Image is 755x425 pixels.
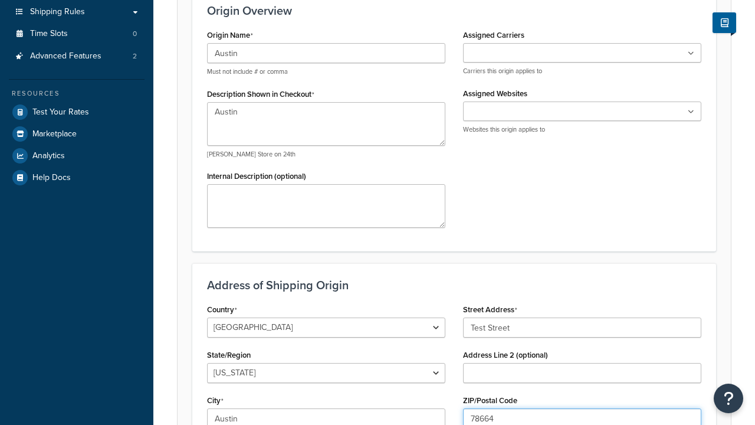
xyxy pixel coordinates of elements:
[207,90,314,99] label: Description Shown in Checkout
[207,31,253,40] label: Origin Name
[9,23,145,45] li: Time Slots
[9,23,145,45] a: Time Slots0
[9,167,145,188] a: Help Docs
[133,51,137,61] span: 2
[207,351,251,359] label: State/Region
[9,89,145,99] div: Resources
[9,1,145,23] a: Shipping Rules
[207,396,224,406] label: City
[9,45,145,67] li: Advanced Features
[9,145,145,166] a: Analytics
[463,125,701,134] p: Websites this origin applies to
[133,29,137,39] span: 0
[9,45,145,67] a: Advanced Features2
[714,384,743,413] button: Open Resource Center
[9,123,145,145] a: Marketplace
[463,305,517,315] label: Street Address
[32,151,65,161] span: Analytics
[713,12,736,33] button: Show Help Docs
[463,67,701,76] p: Carriers this origin applies to
[463,89,527,98] label: Assigned Websites
[32,107,89,117] span: Test Your Rates
[9,102,145,123] a: Test Your Rates
[32,173,71,183] span: Help Docs
[207,279,701,292] h3: Address of Shipping Origin
[463,351,548,359] label: Address Line 2 (optional)
[30,7,85,17] span: Shipping Rules
[463,31,524,40] label: Assigned Carriers
[463,396,517,405] label: ZIP/Postal Code
[207,305,237,315] label: Country
[30,29,68,39] span: Time Slots
[30,51,101,61] span: Advanced Features
[207,150,445,159] p: [PERSON_NAME] Store on 24th
[207,172,306,181] label: Internal Description (optional)
[207,4,701,17] h3: Origin Overview
[32,129,77,139] span: Marketplace
[207,67,445,76] p: Must not include # or comma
